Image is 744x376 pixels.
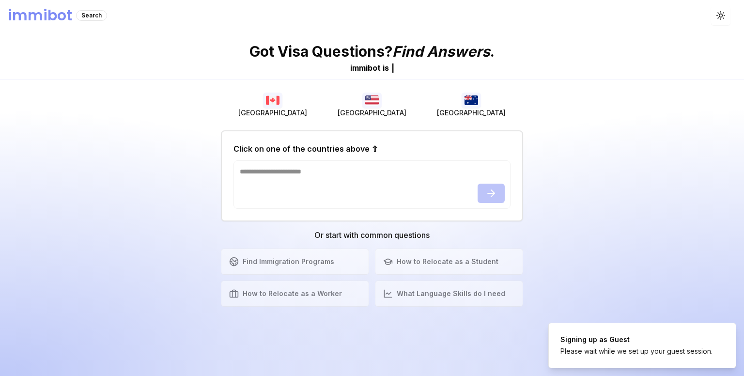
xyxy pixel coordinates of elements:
[350,62,389,74] div: immibot is
[233,143,378,155] h2: Click on one of the countries above ⇧
[462,93,481,108] img: Australia flag
[76,10,107,21] div: Search
[238,108,307,118] span: [GEOGRAPHIC_DATA]
[437,108,506,118] span: [GEOGRAPHIC_DATA]
[560,346,713,356] div: Please wait while we set up your guest session.
[249,43,495,60] p: Got Visa Questions? .
[362,93,382,108] img: USA flag
[221,229,523,241] h3: Or start with common questions
[391,63,394,73] span: |
[392,43,490,60] span: Find Answers
[263,93,282,108] img: Canada flag
[560,335,713,345] div: Signing up as Guest
[338,108,406,118] span: [GEOGRAPHIC_DATA]
[8,7,72,24] h1: immibot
